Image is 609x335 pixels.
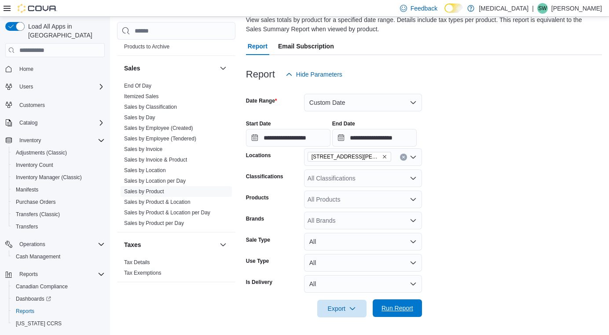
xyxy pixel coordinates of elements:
[410,154,417,161] button: Open list of options
[124,135,196,142] span: Sales by Employee (Tendered)
[248,37,268,55] span: Report
[9,159,108,171] button: Inventory Count
[304,275,422,293] button: All
[12,172,85,183] a: Inventory Manager (Classic)
[124,44,169,50] a: Products to Archive
[124,146,162,153] span: Sales by Invoice
[12,306,38,317] a: Reports
[19,83,33,90] span: Users
[12,197,105,207] span: Purchase Orders
[124,199,191,205] a: Sales by Product & Location
[124,104,177,110] a: Sales by Classification
[551,3,602,14] p: [PERSON_NAME]
[124,114,155,121] a: Sales by Day
[246,279,272,286] label: Is Delivery
[124,270,161,276] a: Tax Exemptions
[278,37,334,55] span: Email Subscription
[246,120,271,127] label: Start Date
[9,208,108,221] button: Transfers (Classic)
[18,4,57,13] img: Cova
[2,268,108,280] button: Reports
[246,97,277,104] label: Date Range
[308,152,391,162] span: 999 Denman Street
[124,210,210,216] a: Sales by Product & Location per Day
[16,239,105,250] span: Operations
[16,162,53,169] span: Inventory Count
[124,177,186,184] span: Sales by Location per Day
[124,64,216,73] button: Sales
[9,280,108,293] button: Canadian Compliance
[16,81,105,92] span: Users
[124,64,140,73] h3: Sales
[2,63,108,75] button: Home
[124,156,187,163] span: Sales by Invoice & Product
[16,186,38,193] span: Manifests
[246,69,275,80] h3: Report
[9,317,108,330] button: [US_STATE] CCRS
[12,221,105,232] span: Transfers
[537,3,548,14] div: Sonny Wong
[124,93,159,100] span: Itemized Sales
[12,294,105,304] span: Dashboards
[12,251,64,262] a: Cash Management
[124,220,184,226] a: Sales by Product per Day
[12,197,59,207] a: Purchase Orders
[124,178,186,184] a: Sales by Location per Day
[9,221,108,233] button: Transfers
[2,81,108,93] button: Users
[16,81,37,92] button: Users
[9,171,108,184] button: Inventory Manager (Classic)
[400,154,407,161] button: Clear input
[246,129,330,147] input: Press the down key to open a popover containing a calendar.
[12,306,105,317] span: Reports
[124,220,184,227] span: Sales by Product per Day
[12,251,105,262] span: Cash Management
[2,238,108,250] button: Operations
[532,3,534,14] p: |
[16,253,60,260] span: Cash Management
[19,119,37,126] span: Catalog
[538,3,547,14] span: SW
[16,63,105,74] span: Home
[19,102,45,109] span: Customers
[12,160,105,170] span: Inventory Count
[124,240,216,249] button: Taxes
[246,258,269,265] label: Use Type
[117,81,235,232] div: Sales
[16,308,34,315] span: Reports
[2,98,108,111] button: Customers
[12,318,105,329] span: Washington CCRS
[12,209,63,220] a: Transfers (Classic)
[16,64,37,74] a: Home
[16,174,82,181] span: Inventory Manager (Classic)
[16,135,44,146] button: Inventory
[12,209,105,220] span: Transfers (Classic)
[16,99,105,110] span: Customers
[16,135,105,146] span: Inventory
[2,134,108,147] button: Inventory
[124,83,151,89] a: End Of Day
[246,152,271,159] label: Locations
[479,3,528,14] p: [MEDICAL_DATA]
[246,236,270,243] label: Sale Type
[323,300,361,317] span: Export
[117,31,235,55] div: Products
[2,117,108,129] button: Catalog
[124,146,162,152] a: Sales by Invoice
[16,118,105,128] span: Catalog
[12,281,105,292] span: Canadian Compliance
[19,271,38,278] span: Reports
[218,239,228,250] button: Taxes
[124,240,141,249] h3: Taxes
[296,70,342,79] span: Hide Parameters
[12,184,105,195] span: Manifests
[124,199,191,206] span: Sales by Product & Location
[246,215,264,222] label: Brands
[304,233,422,250] button: All
[12,281,71,292] a: Canadian Compliance
[124,43,169,50] span: Products to Archive
[16,223,38,230] span: Transfers
[16,118,41,128] button: Catalog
